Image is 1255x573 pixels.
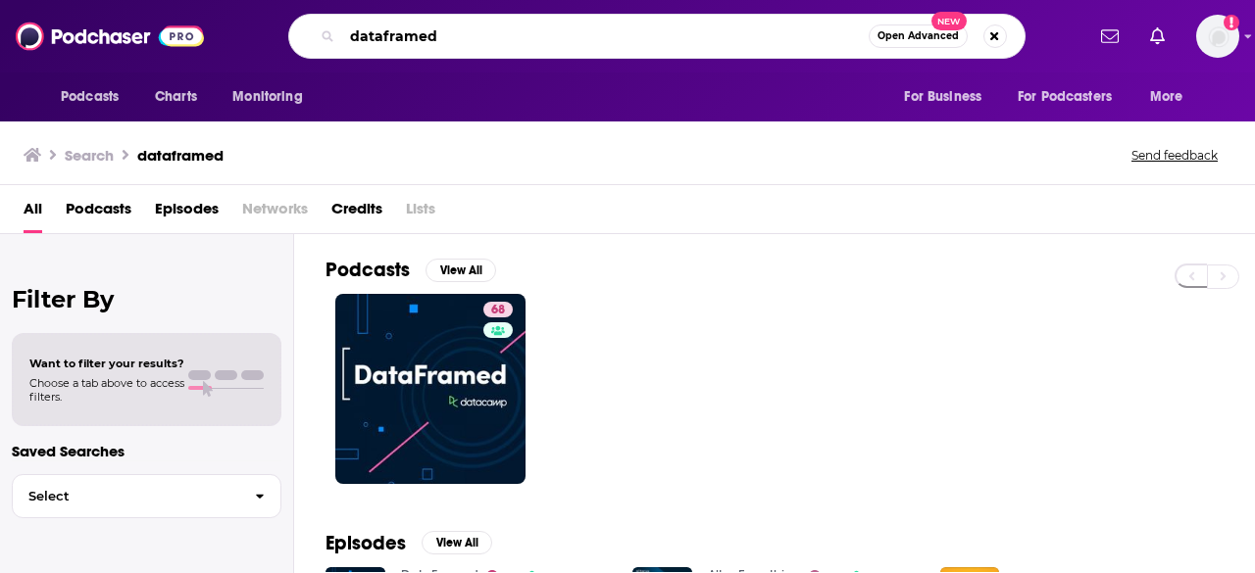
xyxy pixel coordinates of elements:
span: For Podcasters [1018,83,1112,111]
button: open menu [47,78,144,116]
span: Logged in as megcassidy [1196,15,1239,58]
button: View All [426,259,496,282]
span: Charts [155,83,197,111]
button: Open AdvancedNew [869,24,968,48]
a: All [24,193,42,233]
span: For Business [904,83,981,111]
button: open menu [1136,78,1208,116]
button: Send feedback [1126,147,1224,164]
span: Open Advanced [878,31,959,41]
span: 68 [491,301,505,320]
img: User Profile [1196,15,1239,58]
h2: Filter By [12,285,281,313]
a: Credits [331,193,382,233]
span: Want to filter your results? [29,357,184,370]
h3: dataframed [137,146,224,165]
svg: Add a profile image [1224,15,1239,30]
img: Podchaser - Follow, Share and Rate Podcasts [16,18,204,55]
input: Search podcasts, credits, & more... [342,21,869,52]
a: 68 [483,302,513,317]
span: Podcasts [61,83,119,111]
a: 68 [335,294,526,484]
span: New [931,12,967,30]
p: Saved Searches [12,442,281,460]
button: open menu [1005,78,1140,116]
span: Monitoring [232,83,302,111]
span: Lists [406,193,435,233]
button: open menu [890,78,1006,116]
a: Podcasts [66,193,131,233]
h3: Search [65,146,114,165]
button: View All [422,531,492,554]
span: Choose a tab above to access filters. [29,376,184,404]
a: Episodes [155,193,219,233]
span: More [1150,83,1183,111]
span: Select [13,490,239,502]
button: Select [12,474,281,518]
a: Show notifications dropdown [1093,20,1127,53]
a: Show notifications dropdown [1142,20,1173,53]
button: Show profile menu [1196,15,1239,58]
div: Search podcasts, credits, & more... [288,14,1026,59]
h2: Podcasts [326,258,410,282]
span: Networks [242,193,308,233]
a: EpisodesView All [326,531,492,555]
button: open menu [219,78,327,116]
a: PodcastsView All [326,258,496,282]
h2: Episodes [326,531,406,555]
a: Charts [142,78,209,116]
